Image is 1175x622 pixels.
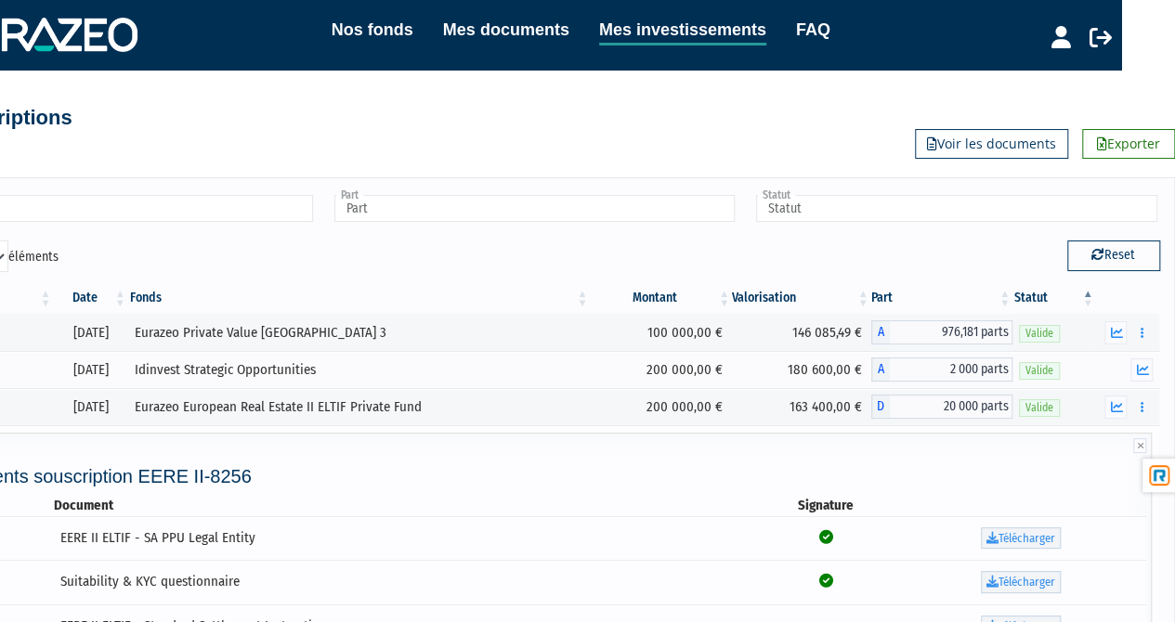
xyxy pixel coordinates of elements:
[1019,362,1060,380] span: Valide
[54,496,757,515] th: Document
[599,17,766,45] a: Mes investissements
[60,360,122,380] div: [DATE]
[591,351,733,388] td: 200 000,00 €
[871,357,890,382] span: A
[1067,240,1160,270] button: Reset
[732,351,870,388] td: 180 600,00 €
[890,395,1013,419] span: 20 000 parts
[871,320,1013,344] div: A - Eurazeo Private Value Europe 3
[757,496,894,515] th: Signature
[890,357,1013,382] span: 2 000 parts
[981,527,1061,550] a: Télécharger
[135,323,584,343] div: Eurazeo Private Value [GEOGRAPHIC_DATA] 3
[60,397,122,417] div: [DATE]
[871,395,890,419] span: D
[128,282,591,314] th: Fonds: activer pour trier la colonne par ordre croissant
[732,388,870,425] td: 163 400,00 €
[1019,399,1060,417] span: Valide
[796,17,830,43] a: FAQ
[332,17,413,43] a: Nos fonds
[591,282,733,314] th: Montant: activer pour trier la colonne par ordre croissant
[443,17,569,43] a: Mes documents
[732,314,870,351] td: 146 085,49 €
[871,395,1013,419] div: D - Eurazeo European Real Estate II ELTIF Private Fund
[732,282,870,314] th: Valorisation: activer pour trier la colonne par ordre croissant
[871,320,890,344] span: A
[1012,282,1095,314] th: Statut : activer pour trier la colonne par ordre d&eacute;croissant
[871,282,1013,314] th: Part: activer pour trier la colonne par ordre croissant
[60,323,122,343] div: [DATE]
[591,388,733,425] td: 200 000,00 €
[1082,129,1175,159] a: Exporter
[54,560,757,604] td: Suitability & KYC questionnaire
[135,360,584,380] div: Idinvest Strategic Opportunities
[890,320,1013,344] span: 976,181 parts
[915,129,1068,159] a: Voir les documents
[54,516,757,561] td: EERE II ELTIF - SA PPU Legal Entity
[135,397,584,417] div: Eurazeo European Real Estate II ELTIF Private Fund
[591,314,733,351] td: 100 000,00 €
[981,571,1061,593] a: Télécharger
[1019,325,1060,343] span: Valide
[54,282,128,314] th: Date: activer pour trier la colonne par ordre croissant
[871,357,1013,382] div: A - Idinvest Strategic Opportunities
